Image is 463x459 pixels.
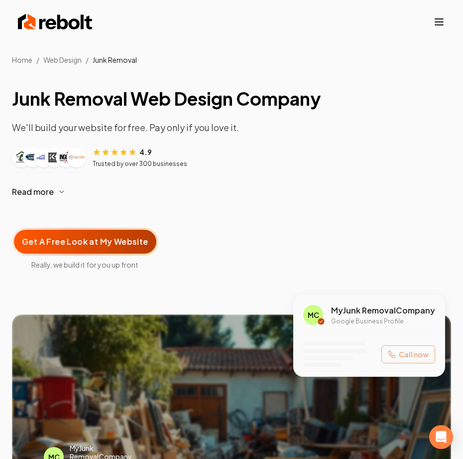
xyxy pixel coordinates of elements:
[47,150,63,165] img: Customer logo 4
[69,150,85,165] img: Customer logo 6
[12,228,158,256] button: Get A Free Look at My Website
[12,186,54,198] span: Read more
[18,12,93,32] img: Rebolt Logo
[12,121,451,135] p: We'll build your website for free. Pay only if you love it.
[25,150,41,165] img: Customer logo 2
[331,317,435,325] p: Google Business Profile
[14,150,30,165] img: Customer logo 1
[43,55,82,64] span: Web Design
[139,147,152,157] span: 4.9
[36,150,52,165] img: Customer logo 3
[86,55,89,65] li: /
[12,148,87,167] div: Customer logos
[22,236,148,248] span: Get A Free Look at My Website
[331,305,435,316] span: My Junk Removal Company
[58,150,74,165] img: Customer logo 5
[93,55,137,64] span: Junk Removal
[308,310,319,320] span: MC
[12,89,451,109] h1: Junk Removal Web Design Company
[93,147,152,157] div: Rating: 4.9 out of 5 stars
[12,212,158,270] a: Get A Free Look at My WebsiteReally, we build it for you up front
[93,160,187,168] p: Trusted by over 300 businesses
[12,55,32,64] a: Home
[433,16,445,28] button: Toggle mobile menu
[36,55,39,65] li: /
[12,180,451,204] button: Read more
[429,425,453,449] div: Open Intercom Messenger
[12,147,451,168] article: Customer reviews
[12,260,158,270] span: Really, we build it for you up front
